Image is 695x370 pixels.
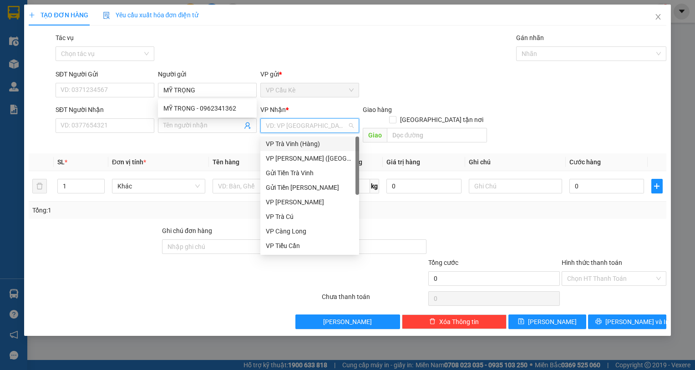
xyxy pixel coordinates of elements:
strong: BIÊN NHẬN GỬI HÀNG [30,5,106,14]
span: [PERSON_NAME] [323,317,372,327]
p: GỬI: [4,18,133,26]
span: Đơn vị tính [112,158,146,166]
span: 0359283013 - [4,41,68,49]
div: VP Trần Phú (Hàng) [260,151,359,166]
input: VD: Bàn, Ghế [213,179,306,193]
span: VP Trà Vinh (Hàng) [25,30,88,39]
button: deleteXóa Thông tin [402,314,507,329]
div: SĐT Người Nhận [56,105,154,115]
span: kg [370,179,379,193]
span: save [518,318,524,325]
input: 0 [386,179,462,193]
div: VP Càng Long [266,226,354,236]
div: MỸ TRỌNG - 0962341362 [163,103,251,113]
span: Yêu cầu xuất hóa đơn điện tử [103,11,199,19]
span: Giao [363,128,387,142]
span: Cước rồi: [3,63,38,73]
button: plus [651,179,662,193]
span: THƯ [57,18,73,26]
div: VP Vũng Liêm [260,195,359,209]
div: Chưa thanh toán [321,292,427,308]
span: printer [595,318,602,325]
div: VP Tiểu Cần [260,238,359,253]
span: close [654,13,662,20]
p: NHẬN: [4,30,133,39]
span: [PERSON_NAME] [528,317,577,327]
span: [PERSON_NAME] và In [605,317,669,327]
div: Người gửi [158,69,257,79]
span: [GEOGRAPHIC_DATA] tận nơi [396,115,487,125]
input: Ghi chú đơn hàng [162,239,294,254]
span: Tổng cước [428,259,458,266]
label: Ghi chú đơn hàng [162,227,212,234]
div: VP gửi [260,69,359,79]
div: Tổng: 1 [32,205,269,215]
span: Tên hàng [213,158,239,166]
div: VP Càng Long [260,224,359,238]
span: VP Nhận [260,106,286,113]
span: Giá trị hàng [386,158,420,166]
div: VP Trà Vinh (Hàng) [260,137,359,151]
span: delete [429,318,436,325]
div: Gửi Tiền Trần Phú [260,180,359,195]
div: VP Trà Vinh (Hàng) [266,139,354,149]
span: VP Cầu Kè [266,83,354,97]
div: SĐT Người Gửi [56,69,154,79]
span: user-add [244,122,251,129]
span: Giao hàng [363,106,392,113]
label: Hình thức thanh toán [562,259,622,266]
div: VP Trà Cú [260,209,359,224]
button: delete [32,179,47,193]
div: Gửi Tiền Trà Vinh [266,168,354,178]
div: MỸ TRỌNG - 0962341362 [158,101,257,116]
span: Cước hàng [569,158,601,166]
button: Close [645,5,671,30]
span: Khác [117,179,200,193]
span: 25.000 [41,63,68,73]
span: VP Cầu Kè - [19,18,73,26]
button: save[PERSON_NAME] [508,314,587,329]
div: Gửi Tiền [PERSON_NAME] [266,182,354,193]
span: plus [652,182,662,190]
input: Ghi Chú [469,179,562,193]
button: printer[PERSON_NAME] và In [588,314,666,329]
span: plus [29,12,35,18]
span: TẠO ĐƠN HÀNG [29,11,88,19]
span: CẢNH [49,41,68,49]
label: Gán nhãn [516,34,544,41]
span: Xóa Thông tin [439,317,479,327]
span: SL [57,158,65,166]
span: GIAO: [4,51,22,59]
div: VP [PERSON_NAME] [266,197,354,207]
input: Dọc đường [387,128,487,142]
button: [PERSON_NAME] [295,314,400,329]
th: Ghi chú [465,153,566,171]
label: Tác vụ [56,34,74,41]
div: VP [PERSON_NAME] ([GEOGRAPHIC_DATA]) [266,153,354,163]
img: icon [103,12,110,19]
div: VP Tiểu Cần [266,241,354,251]
div: VP Trà Cú [266,212,354,222]
div: Gửi Tiền Trà Vinh [260,166,359,180]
